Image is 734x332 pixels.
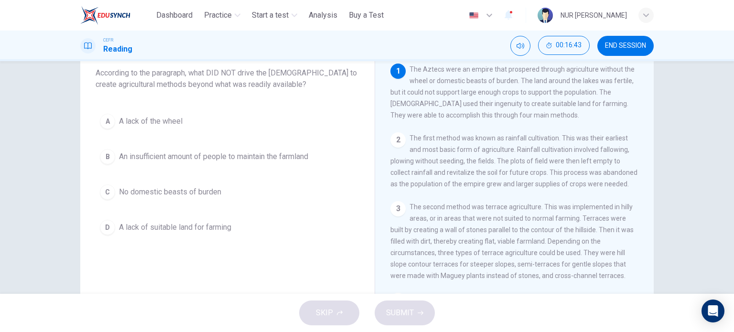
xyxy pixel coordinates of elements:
div: Open Intercom Messenger [702,300,724,322]
img: en [468,12,480,19]
span: 00:16:43 [556,42,582,49]
button: Start a test [248,7,301,24]
span: The second method was terrace agriculture. This was implemented in hilly areas, or in areas that ... [390,203,634,279]
span: Practice [204,10,232,21]
div: D [100,220,115,235]
span: According to the paragraph, what DID NOT drive the [DEMOGRAPHIC_DATA] to create agricultural meth... [96,67,359,90]
button: CNo domestic beasts of burden [96,180,359,204]
div: 4 [390,293,406,308]
span: The first method was known as rainfall cultivation. This was their earliest and most basic form o... [390,134,637,188]
div: Hide [538,36,590,56]
button: END SESSION [597,36,654,56]
button: 00:16:43 [538,36,590,55]
button: Analysis [305,7,341,24]
h1: Reading [103,43,132,55]
span: Analysis [309,10,337,21]
img: Profile picture [538,8,553,23]
button: BAn insufficient amount of people to maintain the farmland [96,145,359,169]
button: AA lack of the wheel [96,109,359,133]
div: B [100,149,115,164]
button: Dashboard [152,7,196,24]
div: 3 [390,201,406,216]
button: Practice [200,7,244,24]
span: An insufficient amount of people to maintain the farmland [119,151,308,162]
span: CEFR [103,37,113,43]
span: Buy a Test [349,10,384,21]
span: Dashboard [156,10,193,21]
img: ELTC logo [80,6,130,25]
span: END SESSION [605,42,646,50]
div: C [100,184,115,200]
a: ELTC logo [80,6,152,25]
div: A [100,114,115,129]
span: A lack of suitable land for farming [119,222,231,233]
button: DA lack of suitable land for farming [96,215,359,239]
span: No domestic beasts of burden [119,186,221,198]
div: NUR [PERSON_NAME] [561,10,627,21]
span: Start a test [252,10,289,21]
div: 1 [390,64,406,79]
button: Buy a Test [345,7,388,24]
div: 2 [390,132,406,148]
div: Mute [510,36,530,56]
span: The Aztecs were an empire that prospered through agriculture without the wheel or domestic beasts... [390,65,635,119]
span: A lack of the wheel [119,116,183,127]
